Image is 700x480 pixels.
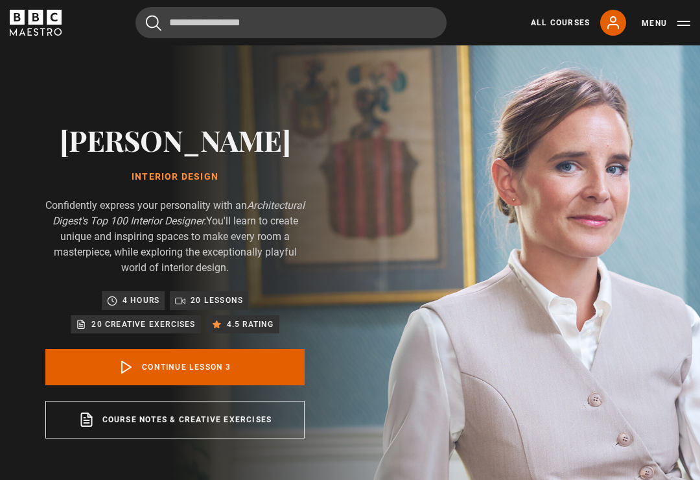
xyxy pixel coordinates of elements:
[227,318,274,331] p: 4.5 rating
[91,318,195,331] p: 20 creative exercises
[10,10,62,36] svg: BBC Maestro
[531,17,590,29] a: All Courses
[642,17,690,30] button: Toggle navigation
[45,172,305,182] h1: Interior Design
[45,401,305,438] a: Course notes & creative exercises
[135,7,447,38] input: Search
[45,198,305,276] p: Confidently express your personality with an You'll learn to create unique and inspiring spaces t...
[122,294,159,307] p: 4 hours
[146,15,161,31] button: Submit the search query
[45,123,305,156] h2: [PERSON_NAME]
[45,349,305,385] a: Continue lesson 3
[191,294,243,307] p: 20 lessons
